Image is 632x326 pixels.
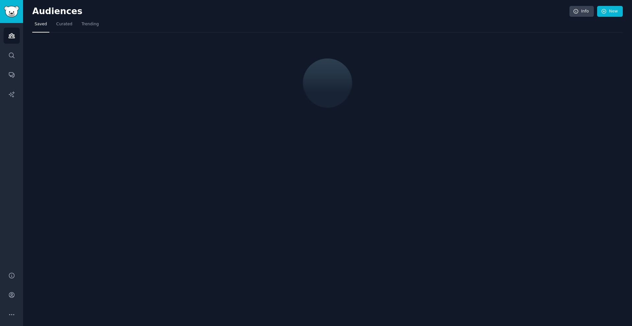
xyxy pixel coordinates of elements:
[56,21,72,27] span: Curated
[32,19,49,33] a: Saved
[32,6,569,17] h2: Audiences
[4,6,19,17] img: GummySearch logo
[54,19,75,33] a: Curated
[597,6,623,17] a: New
[79,19,101,33] a: Trending
[569,6,594,17] a: Info
[82,21,99,27] span: Trending
[35,21,47,27] span: Saved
